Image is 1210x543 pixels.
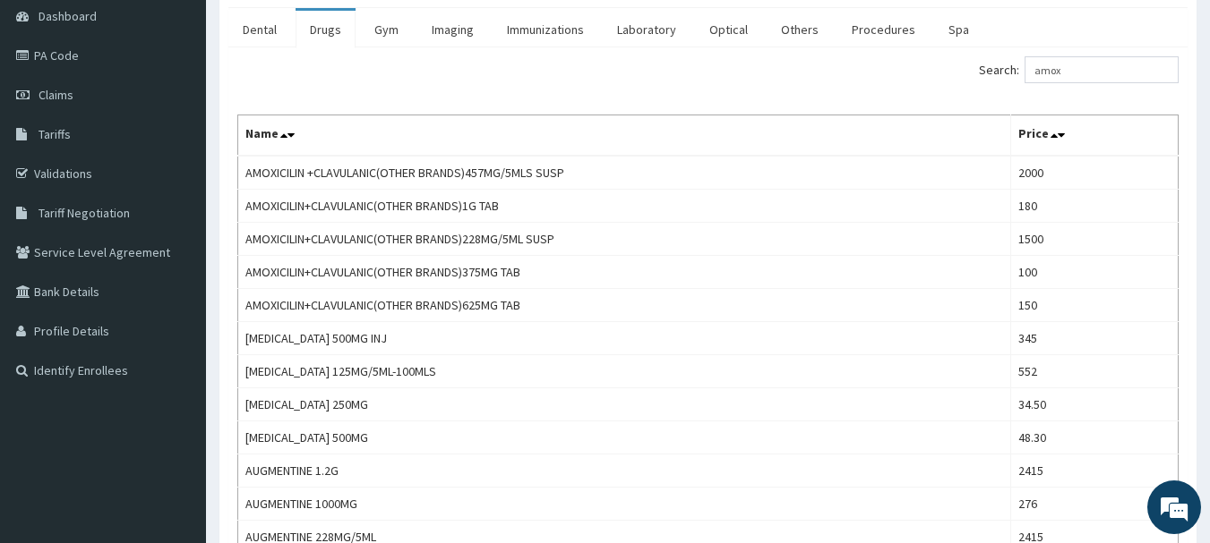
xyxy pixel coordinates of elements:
[238,454,1011,488] td: AUGMENTINE 1.2G
[238,190,1011,223] td: AMOXICILIN+CLAVULANIC(OTHER BRANDS)1G TAB
[934,11,983,48] a: Spa
[1010,454,1178,488] td: 2415
[39,8,97,24] span: Dashboard
[228,11,291,48] a: Dental
[1025,56,1179,83] input: Search:
[238,256,1011,289] td: AMOXICILIN+CLAVULANIC(OTHER BRANDS)375MG TAB
[9,357,341,420] textarea: Type your message and hit 'Enter'
[238,156,1011,190] td: AMOXICILIN +CLAVULANIC(OTHER BRANDS)457MG/5MLS SUSP
[837,11,930,48] a: Procedures
[238,421,1011,454] td: [MEDICAL_DATA] 500MG
[39,87,73,103] span: Claims
[695,11,762,48] a: Optical
[294,9,337,52] div: Minimize live chat window
[238,115,1011,157] th: Name
[238,488,1011,521] td: AUGMENTINE 1000MG
[104,159,247,340] span: We're online!
[39,126,71,142] span: Tariffs
[1010,488,1178,521] td: 276
[93,100,301,123] div: Chat with us now
[39,205,130,221] span: Tariff Negotiation
[1010,256,1178,289] td: 100
[238,322,1011,355] td: [MEDICAL_DATA] 500MG INJ
[360,11,413,48] a: Gym
[238,355,1011,388] td: [MEDICAL_DATA] 125MG/5ML-100MLS
[979,56,1179,83] label: Search:
[238,289,1011,322] td: AMOXICILIN+CLAVULANIC(OTHER BRANDS)625MG TAB
[1010,156,1178,190] td: 2000
[1010,115,1178,157] th: Price
[238,388,1011,421] td: [MEDICAL_DATA] 250MG
[1010,421,1178,454] td: 48.30
[1010,223,1178,256] td: 1500
[1010,322,1178,355] td: 345
[1010,388,1178,421] td: 34.50
[238,223,1011,256] td: AMOXICILIN+CLAVULANIC(OTHER BRANDS)228MG/5ML SUSP
[603,11,691,48] a: Laboratory
[1010,355,1178,388] td: 552
[1010,289,1178,322] td: 150
[767,11,833,48] a: Others
[1010,190,1178,223] td: 180
[296,11,356,48] a: Drugs
[33,89,73,134] img: d_794563401_company_1708531726252_794563401
[417,11,488,48] a: Imaging
[493,11,598,48] a: Immunizations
